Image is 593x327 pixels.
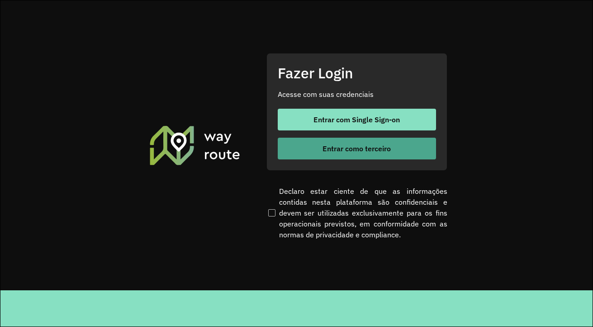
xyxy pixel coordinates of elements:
span: Entrar com Single Sign-on [313,116,400,123]
span: Entrar como terceiro [323,145,391,152]
p: Acesse com suas credenciais [278,89,436,100]
button: button [278,138,436,159]
img: Roteirizador AmbevTech [148,125,242,166]
h2: Fazer Login [278,64,436,82]
label: Declaro estar ciente de que as informações contidas nesta plataforma são confidenciais e devem se... [266,186,447,240]
button: button [278,109,436,130]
